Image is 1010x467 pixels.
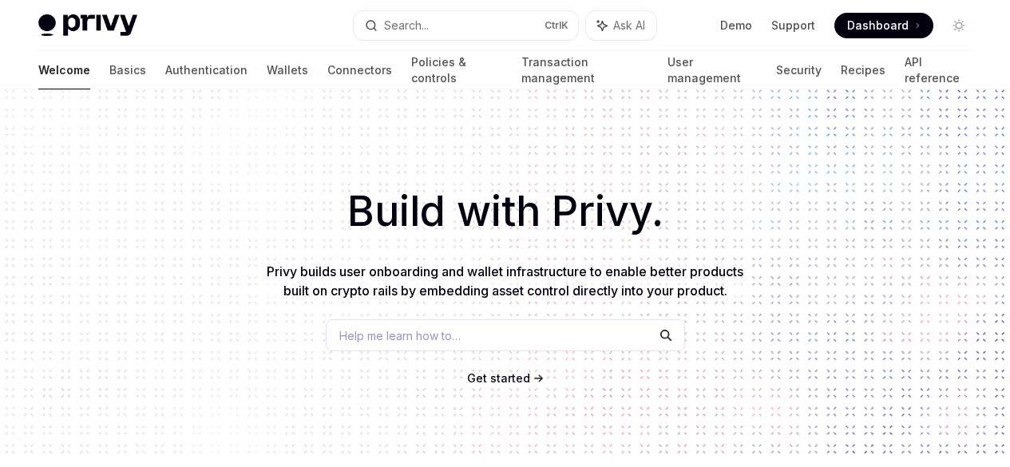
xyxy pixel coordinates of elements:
[905,51,972,89] a: API reference
[613,18,645,34] span: Ask AI
[411,51,502,89] a: Policies & controls
[38,51,90,89] a: Welcome
[384,16,429,35] div: Search...
[26,180,984,243] h1: Build with Privy.
[667,51,758,89] a: User management
[586,11,656,40] button: Ask AI
[847,18,909,34] span: Dashboard
[545,19,568,32] span: Ctrl K
[327,51,392,89] a: Connectors
[109,51,146,89] a: Basics
[165,51,248,89] a: Authentication
[339,327,461,344] span: Help me learn how to…
[771,18,815,34] a: Support
[946,13,972,38] button: Toggle dark mode
[720,18,752,34] a: Demo
[841,51,885,89] a: Recipes
[38,14,137,37] img: light logo
[467,371,530,385] span: Get started
[354,11,578,40] button: Search...CtrlK
[467,370,530,386] a: Get started
[776,51,822,89] a: Security
[834,13,933,38] a: Dashboard
[267,263,743,299] span: Privy builds user onboarding and wallet infrastructure to enable better products built on crypto ...
[267,51,308,89] a: Wallets
[521,51,648,89] a: Transaction management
